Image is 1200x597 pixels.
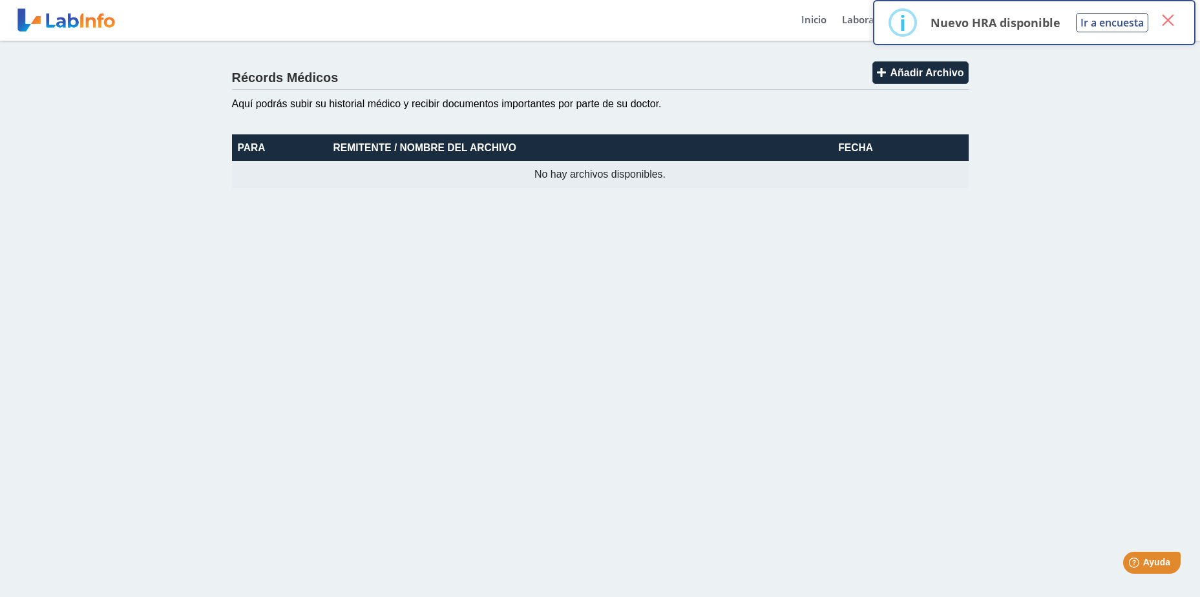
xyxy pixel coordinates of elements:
[1156,8,1179,32] button: Close this dialog
[232,70,339,86] h4: Récords Médicos
[872,61,968,84] button: Añadir Archivo
[232,98,662,109] span: Aquí podrás subir su historial médico y recibir documentos importantes por parte de su doctor.
[931,15,1060,30] p: Nuevo HRA disponible
[1085,547,1186,583] iframe: Help widget launcher
[232,134,328,161] th: Para
[1076,13,1148,32] button: Ir a encuesta
[534,169,666,180] span: No hay archivos disponibles.
[890,67,963,78] span: Añadir Archivo
[900,11,906,34] div: i
[799,134,912,161] th: Fecha
[328,134,800,161] th: Remitente / Nombre del Archivo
